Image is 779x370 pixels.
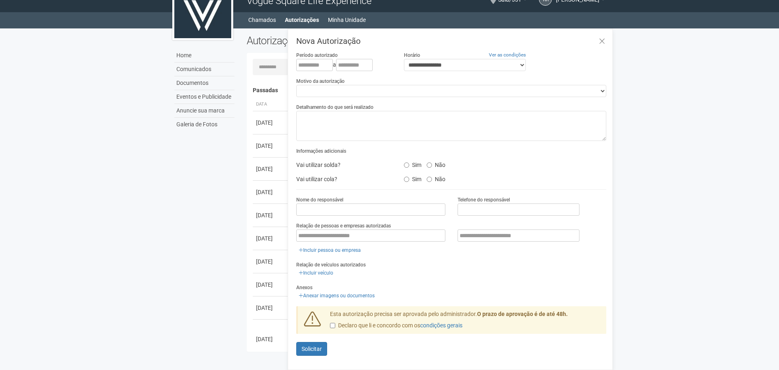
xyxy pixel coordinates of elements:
label: Período autorizado [296,52,338,59]
input: Sim [404,162,409,168]
span: Solicitar [302,346,322,352]
label: Não [427,173,445,183]
strong: O prazo de aprovação é de até 48h. [477,311,568,317]
label: Sim [404,159,421,169]
a: Comunicados [174,63,234,76]
a: Ver as condições [489,52,526,58]
div: [DATE] [256,304,286,312]
label: Não [427,159,445,169]
a: Incluir veículo [296,268,336,277]
input: Não [427,162,432,168]
h3: Nova Autorização [296,37,606,45]
div: [DATE] [256,211,286,219]
label: Declaro que li e concordo com os [330,322,462,330]
label: Relação de veículos autorizados [296,261,366,268]
a: Minha Unidade [328,14,366,26]
div: [DATE] [256,234,286,242]
label: Informações adicionais [296,147,346,155]
a: Anexar imagens ou documentos [296,291,377,300]
label: Motivo da autorização [296,78,345,85]
div: [DATE] [256,335,286,343]
a: Galeria de Fotos [174,118,234,131]
a: Incluir pessoa ou empresa [296,246,363,255]
div: [DATE] [256,188,286,196]
a: condições gerais [420,322,462,329]
div: [DATE] [256,142,286,150]
a: Chamados [248,14,276,26]
label: Sim [404,173,421,183]
a: Anuncie sua marca [174,104,234,118]
input: Declaro que li e concordo com oscondições gerais [330,323,335,328]
a: Eventos e Publicidade [174,90,234,104]
div: [DATE] [256,165,286,173]
div: [DATE] [256,281,286,289]
div: Vai utilizar cola? [290,173,397,185]
input: Não [427,177,432,182]
a: Documentos [174,76,234,90]
div: [DATE] [256,257,286,266]
div: Vai utilizar solda? [290,159,397,171]
label: Horário [404,52,420,59]
div: Esta autorização precisa ser aprovada pelo administrador. [324,310,607,334]
label: Anexos [296,284,312,291]
label: Detalhamento do que será realizado [296,104,373,111]
label: Relação de pessoas e empresas autorizadas [296,222,391,229]
a: Autorizações [285,14,319,26]
div: [DATE] [256,119,286,127]
th: Data [253,98,289,111]
h4: Passadas [253,87,601,93]
label: Nome do responsável [296,196,343,203]
input: Sim [404,177,409,182]
div: a [296,59,391,71]
a: Home [174,49,234,63]
button: Solicitar [296,342,327,356]
label: Telefone do responsável [458,196,510,203]
h2: Autorizações [247,35,421,47]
